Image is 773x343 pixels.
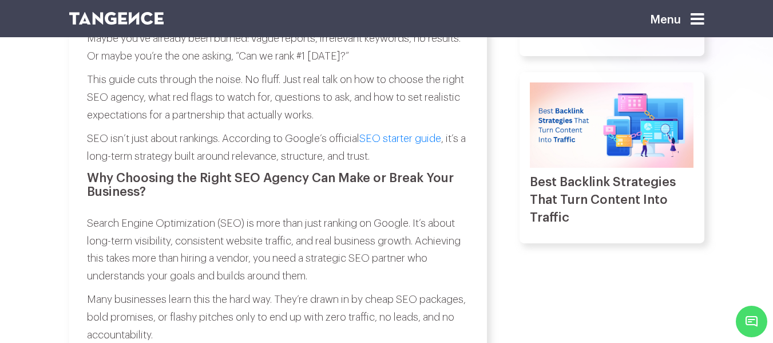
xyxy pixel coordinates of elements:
[87,130,468,165] p: SEO isn’t just about rankings. According to Google’s official , it’s a long-term strategy built a...
[87,215,468,285] p: Search Engine Optimization (SEO) is more than just ranking on Google. It’s about long-term visibi...
[530,82,693,168] img: Best Backlink Strategies That Turn Content Into Traffic
[736,306,767,337] span: Chat Widget
[87,30,468,65] p: Maybe you’ve already been burned: vague reports, irrelevant keywords, no results. Or maybe you’re...
[359,133,441,144] a: SEO starter guide
[69,12,164,25] img: logo SVG
[530,176,676,224] a: Best Backlink Strategies That Turn Content Into Traffic
[87,71,468,124] p: This guide cuts through the noise. No fluff. Just real talk on how to choose the right SEO agency...
[87,171,468,199] h2: Why Choosing the Right SEO Agency Can Make or Break Your Business?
